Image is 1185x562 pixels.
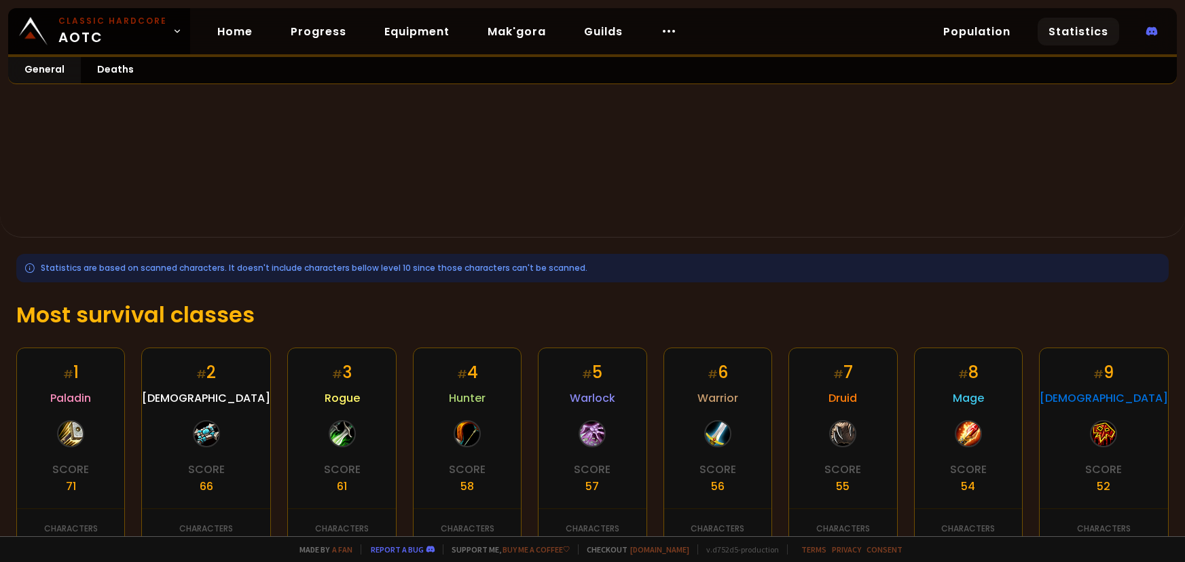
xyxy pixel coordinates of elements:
[691,523,744,535] div: Characters
[573,18,634,45] a: Guilds
[460,478,474,495] div: 58
[954,535,982,547] div: 125538
[337,478,347,495] div: 61
[200,478,213,495] div: 66
[332,367,342,382] small: #
[824,461,861,478] div: Score
[449,461,486,478] div: Score
[867,544,903,555] a: Consent
[801,544,826,555] a: Terms
[58,15,167,48] span: AOTC
[449,390,486,407] span: Hunter
[958,360,979,384] div: 8
[16,254,1169,282] div: Statistics are based on scanned characters. It doesn't include characters bellow level 10 since t...
[697,544,779,555] span: v. d752d5 - production
[958,367,968,382] small: #
[332,544,352,555] a: a fan
[708,360,728,384] div: 6
[503,544,570,555] a: Buy me a coffee
[1038,18,1119,45] a: Statistics
[1091,535,1116,547] div: 39230
[582,360,602,384] div: 5
[708,367,718,382] small: #
[188,461,225,478] div: Score
[315,523,369,535] div: Characters
[44,523,98,535] div: Characters
[58,535,84,547] div: 76773
[441,523,494,535] div: Characters
[836,478,850,495] div: 55
[206,18,263,45] a: Home
[16,299,1169,331] h1: Most survival classes
[327,535,357,547] div: 105396
[1093,360,1114,384] div: 9
[580,535,605,547] div: 73829
[332,360,352,384] div: 3
[953,390,984,407] span: Mage
[697,390,738,407] span: Warrior
[582,367,592,382] small: #
[196,367,206,382] small: #
[566,523,619,535] div: Characters
[81,57,150,83] a: Deaths
[373,18,460,45] a: Equipment
[630,544,689,555] a: [DOMAIN_NAME]
[58,15,167,27] small: Classic Hardcore
[950,461,987,478] div: Score
[443,544,570,555] span: Support me,
[324,461,361,478] div: Score
[1077,523,1131,535] div: Characters
[1040,390,1168,407] span: [DEMOGRAPHIC_DATA]
[932,18,1021,45] a: Population
[1097,478,1110,495] div: 52
[1085,461,1122,478] div: Score
[703,535,732,547] div: 133764
[699,461,736,478] div: Score
[66,478,76,495] div: 71
[833,360,853,384] div: 7
[8,8,190,54] a: Classic HardcoreAOTC
[828,390,857,407] span: Druid
[578,544,689,555] span: Checkout
[585,478,599,495] div: 57
[50,390,91,407] span: Paladin
[52,461,89,478] div: Score
[457,367,467,382] small: #
[570,390,615,407] span: Warlock
[193,535,220,547] div: 98049
[1093,367,1104,382] small: #
[574,461,610,478] div: Score
[961,478,975,495] div: 54
[142,390,270,407] span: [DEMOGRAPHIC_DATA]
[8,57,81,83] a: General
[457,360,478,384] div: 4
[453,535,481,547] div: 126680
[179,523,233,535] div: Characters
[325,390,360,407] span: Rogue
[941,523,995,535] div: Characters
[833,367,843,382] small: #
[291,544,352,555] span: Made by
[832,544,861,555] a: Privacy
[829,535,856,547] div: 68460
[816,523,870,535] div: Characters
[280,18,357,45] a: Progress
[63,360,79,384] div: 1
[371,544,424,555] a: Report a bug
[711,478,725,495] div: 56
[477,18,557,45] a: Mak'gora
[196,360,216,384] div: 2
[63,367,73,382] small: #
